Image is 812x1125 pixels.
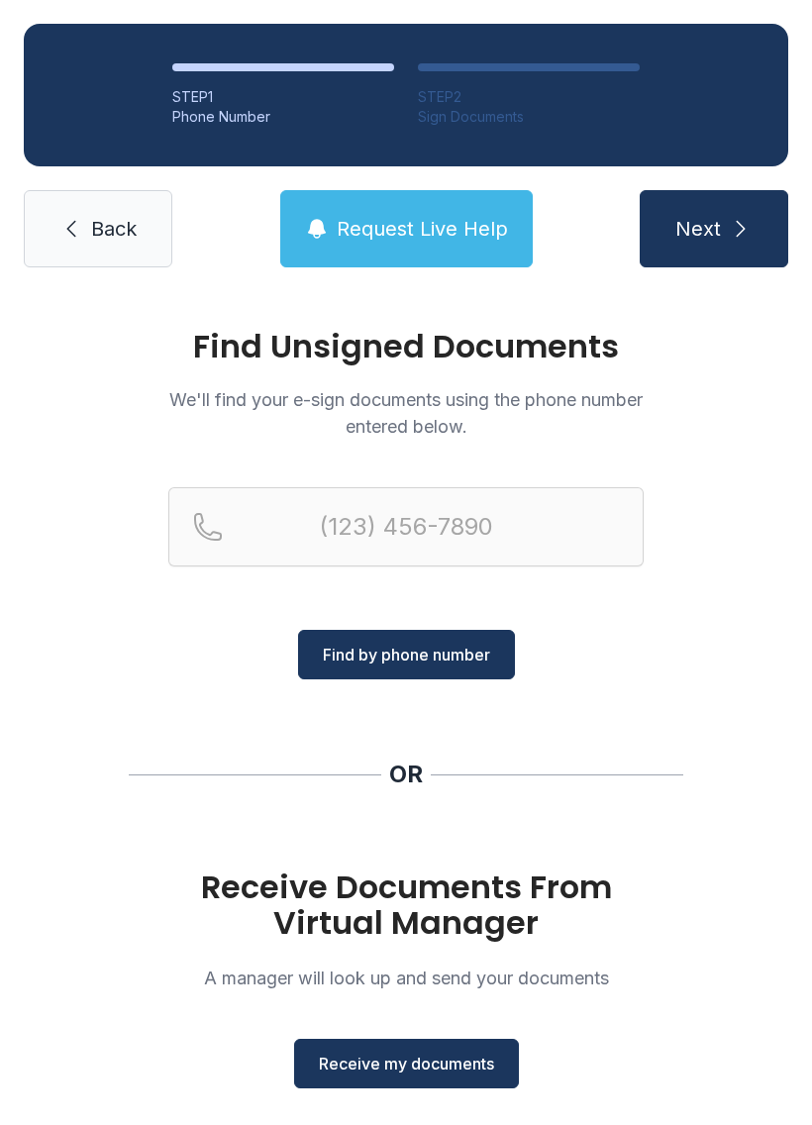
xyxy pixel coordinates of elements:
[168,487,644,566] input: Reservation phone number
[337,215,508,243] span: Request Live Help
[323,643,490,666] span: Find by phone number
[168,331,644,362] h1: Find Unsigned Documents
[418,87,640,107] div: STEP 2
[168,869,644,941] h1: Receive Documents From Virtual Manager
[418,107,640,127] div: Sign Documents
[172,87,394,107] div: STEP 1
[172,107,394,127] div: Phone Number
[675,215,721,243] span: Next
[168,965,644,991] p: A manager will look up and send your documents
[91,215,137,243] span: Back
[319,1052,494,1075] span: Receive my documents
[389,759,423,790] div: OR
[168,386,644,440] p: We'll find your e-sign documents using the phone number entered below.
